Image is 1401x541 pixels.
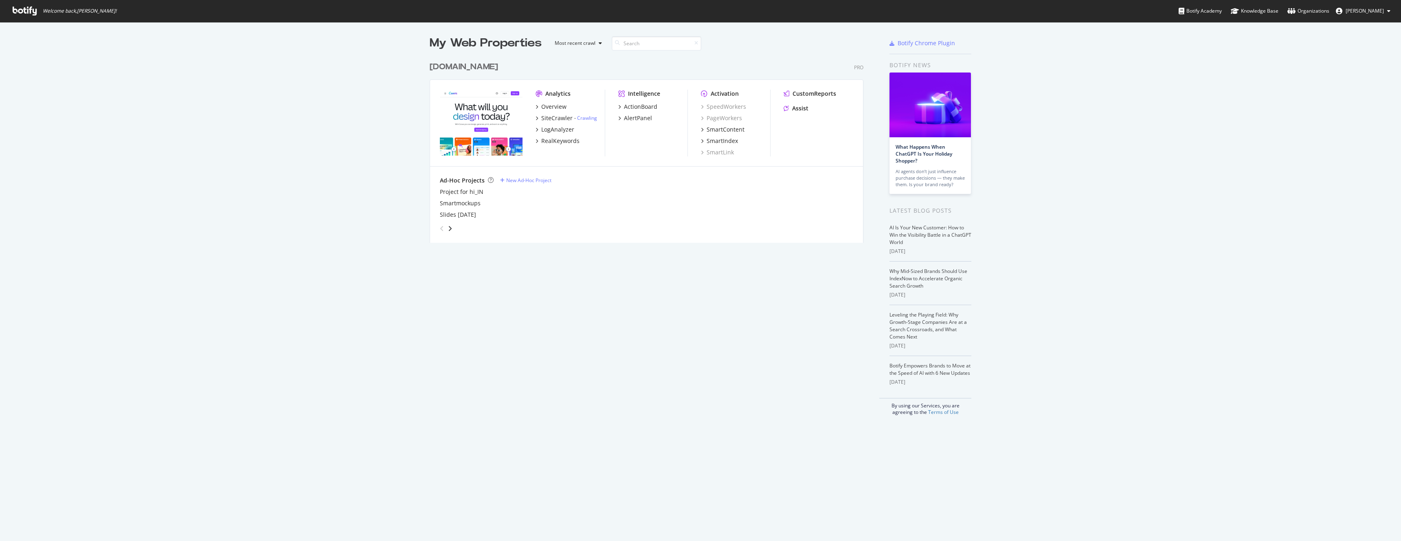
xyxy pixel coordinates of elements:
[701,103,746,111] a: SpeedWorkers
[536,137,580,145] a: RealKeywords
[889,342,971,350] div: [DATE]
[612,36,701,51] input: Search
[1179,7,1222,15] div: Botify Academy
[889,268,967,289] a: Why Mid-Sized Brands Should Use IndexNow to Accelerate Organic Search Growth
[896,168,965,188] div: AI agents don’t just influence purchase decisions — they make them. Is your brand ready?
[896,143,952,164] a: What Happens When ChatGPT Is Your Holiday Shopper?
[440,176,485,185] div: Ad-Hoc Projects
[548,37,605,50] button: Most recent crawl
[784,90,836,98] a: CustomReports
[545,90,571,98] div: Analytics
[889,291,971,299] div: [DATE]
[574,114,597,121] div: -
[889,224,971,246] a: AI Is Your New Customer: How to Win the Visibility Battle in a ChatGPT World
[701,137,738,145] a: SmartIndex
[624,114,652,122] div: AlertPanel
[792,104,808,112] div: Assist
[928,409,959,416] a: Terms of Use
[889,378,971,386] div: [DATE]
[1287,7,1329,15] div: Organizations
[447,224,453,233] div: angle-right
[854,64,863,71] div: Pro
[430,61,498,73] div: [DOMAIN_NAME]
[628,90,660,98] div: Intelligence
[1329,4,1397,18] button: [PERSON_NAME]
[440,199,481,207] a: Smartmockups
[430,51,870,243] div: grid
[711,90,739,98] div: Activation
[536,103,567,111] a: Overview
[440,90,523,156] img: canva.com
[440,211,476,219] a: Slides [DATE]
[437,222,447,235] div: angle-left
[506,177,551,184] div: New Ad-Hoc Project
[541,114,573,122] div: SiteCrawler
[889,61,971,70] div: Botify news
[541,125,574,134] div: LogAnalyzer
[889,248,971,255] div: [DATE]
[889,362,971,376] a: Botify Empowers Brands to Move at the Speed of AI with 6 New Updates
[793,90,836,98] div: CustomReports
[577,114,597,121] a: Crawling
[707,125,744,134] div: SmartContent
[440,188,483,196] a: Project for hi_IN
[898,39,955,47] div: Botify Chrome Plugin
[1231,7,1278,15] div: Knowledge Base
[784,104,808,112] a: Assist
[618,103,657,111] a: ActionBoard
[541,103,567,111] div: Overview
[618,114,652,122] a: AlertPanel
[430,35,542,51] div: My Web Properties
[889,73,971,137] img: What Happens When ChatGPT Is Your Holiday Shopper?
[879,398,971,416] div: By using our Services, you are agreeing to the
[541,137,580,145] div: RealKeywords
[536,125,574,134] a: LogAnalyzer
[624,103,657,111] div: ActionBoard
[1346,7,1384,14] span: An Nguyen
[701,125,744,134] a: SmartContent
[430,61,501,73] a: [DOMAIN_NAME]
[500,177,551,184] a: New Ad-Hoc Project
[43,8,116,14] span: Welcome back, [PERSON_NAME] !
[889,311,967,340] a: Leveling the Playing Field: Why Growth-Stage Companies Are at a Search Crossroads, and What Comes...
[536,114,597,122] a: SiteCrawler- Crawling
[707,137,738,145] div: SmartIndex
[701,114,742,122] a: PageWorkers
[701,148,734,156] a: SmartLink
[555,41,595,46] div: Most recent crawl
[889,206,971,215] div: Latest Blog Posts
[889,39,955,47] a: Botify Chrome Plugin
